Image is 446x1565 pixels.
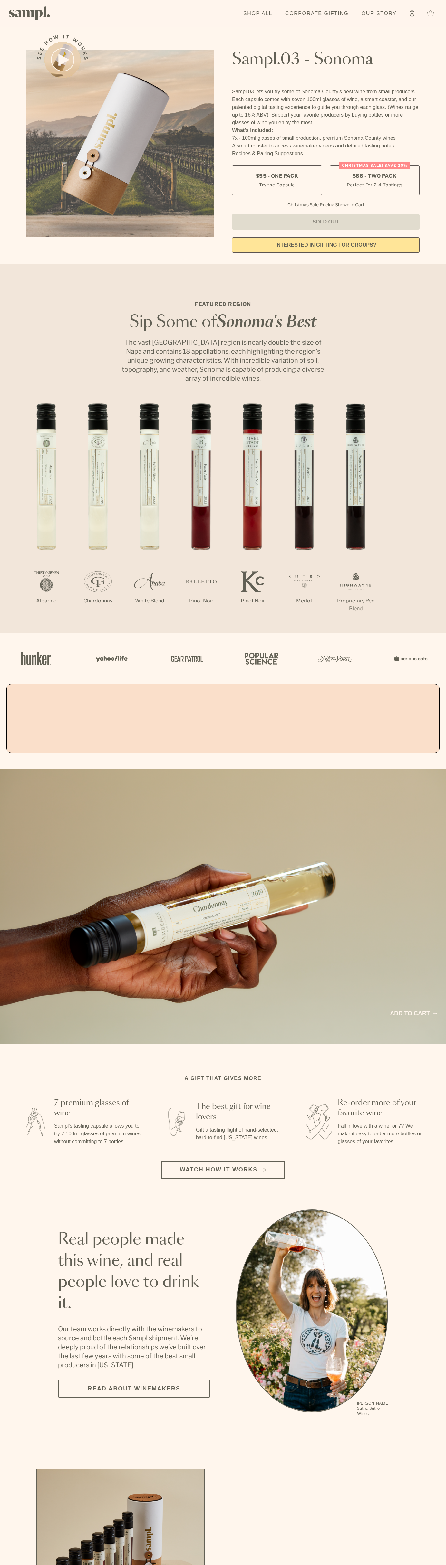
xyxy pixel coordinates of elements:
img: Artboard_7_5b34974b-f019-449e-91fb-745f8d0877ee_x450.png [391,645,429,672]
p: Featured Region [120,300,326,308]
button: See how it works [44,42,81,78]
h2: A gift that gives more [185,1075,262,1082]
li: A smart coaster to access winemaker videos and detailed tasting notes. [232,142,420,150]
img: Sampl.03 - Sonoma [26,50,214,237]
span: $88 - Two Pack [353,173,397,180]
h3: Re-order more of your favorite wine [338,1098,425,1118]
a: Add to cart [390,1009,437,1018]
p: Our team works directly with the winemakers to source and bottle each Sampl shipment. We’re deepl... [58,1324,210,1370]
em: Sonoma's Best [217,315,317,330]
ul: carousel [236,1209,388,1417]
p: Sampl's tasting capsule allows you to try 7 100ml glasses of premium wines without committing to ... [54,1122,142,1145]
h1: Sampl.03 - Sonoma [232,50,420,69]
p: Albarino [21,597,72,605]
div: slide 1 [241,1545,410,1557]
p: Chardonnay [72,597,124,605]
h2: Real people made this wine, and real people love to drink it. [58,1229,210,1314]
div: Christmas SALE! Save 20% [339,162,410,169]
p: Proprietary Red Blend [330,597,382,612]
a: Shop All [240,6,276,21]
h3: 7 premium glasses of wine [54,1098,142,1118]
small: Perfect For 2-4 Tastings [347,181,402,188]
a: Our Story [358,6,400,21]
img: Artboard_6_04f9a106-072f-468a-bdd7-f11783b05722_x450.png [92,645,130,672]
img: Artboard_3_0b291449-6e8c-4d07-b2c2-3f3601a19cd1_x450.png [316,645,354,672]
small: Try the Capsule [259,181,295,188]
div: slide 1 [236,1209,388,1417]
strong: What’s Included: [232,128,273,133]
button: Watch how it works [161,1161,285,1179]
span: $55 - One Pack [256,173,298,180]
div: Sampl.03 lets you try some of Sonoma County's best wine from small producers. Each capsule comes ... [232,88,420,127]
li: Christmas Sale Pricing Shown In Cart [284,202,367,208]
p: Pinot Noir [227,597,278,605]
h3: The best gift for wine lovers [196,1102,284,1122]
img: Sampl logo [9,6,50,20]
a: Read about Winemakers [58,1380,210,1398]
a: Corporate Gifting [282,6,352,21]
img: Artboard_4_28b4d326-c26e-48f9-9c80-911f17d6414e_x450.png [241,645,280,672]
img: Artboard_1_c8cd28af-0030-4af1-819c-248e302c7f06_x450.png [17,645,55,672]
p: White Blend [124,597,175,605]
p: Pinot Noir [175,597,227,605]
h2: Sip Some of [120,315,326,330]
a: interested in gifting for groups? [232,237,420,253]
p: Gift a tasting flight of hand-selected, hard-to-find [US_STATE] wines. [196,1126,284,1142]
p: The vast [GEOGRAPHIC_DATA] region is nearly double the size of Napa and contains 18 appellations,... [120,338,326,383]
button: Sold Out [232,214,420,230]
img: Artboard_5_7fdae55a-36fd-43f7-8bfd-f74a06a2878e_x450.png [166,645,205,672]
li: 7x - 100ml glasses of small production, premium Sonoma County wines [232,134,420,142]
p: Fall in love with a wine, or 7? We make it easy to order more bottles or glasses of your favorites. [338,1122,425,1145]
li: Recipes & Pairing Suggestions [232,150,420,157]
p: Merlot [278,597,330,605]
p: [PERSON_NAME] Sutro, Sutro Wines [357,1401,388,1416]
